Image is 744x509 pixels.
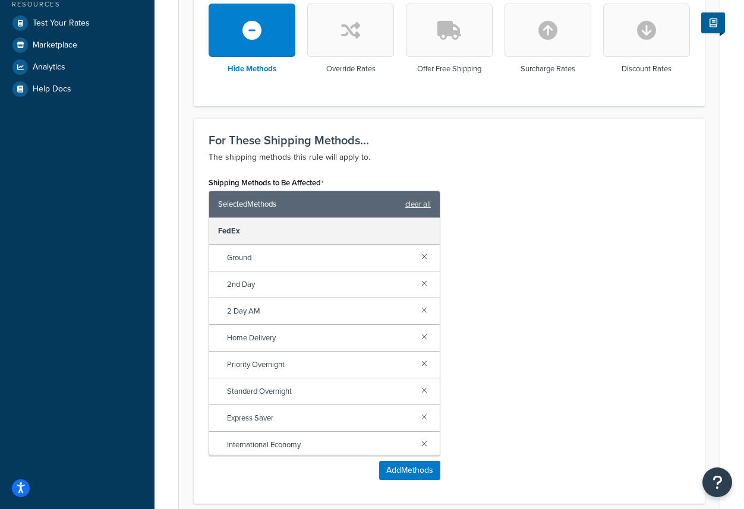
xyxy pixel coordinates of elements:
span: Priority Overnight [227,356,412,373]
span: 2 Day AM [227,303,412,320]
button: Open Resource Center [702,467,732,497]
button: AddMethods [379,461,440,480]
a: clear all [405,196,431,213]
span: Standard Overnight [227,383,412,400]
h3: Override Rates [326,65,376,73]
div: FedEx [209,218,440,245]
p: The shipping methods this rule will apply to. [209,150,690,165]
h3: Discount Rates [622,65,672,73]
span: Selected Methods [218,196,399,213]
label: Shipping Methods to Be Affected [209,178,324,188]
span: Home Delivery [227,330,412,346]
span: Express Saver [227,410,412,426]
h3: Hide Methods [228,65,276,73]
span: Test Your Rates [33,18,90,29]
span: Help Docs [33,84,71,94]
span: Analytics [33,62,65,72]
a: Analytics [9,56,146,78]
span: 2nd Day [227,276,412,293]
h3: Offer Free Shipping [417,65,481,73]
button: Show Help Docs [701,12,725,33]
a: Help Docs [9,78,146,100]
a: Test Your Rates [9,12,146,34]
a: Marketplace [9,34,146,56]
span: Ground [227,249,412,266]
span: Marketplace [33,40,77,50]
span: International Economy [227,437,412,453]
h3: For These Shipping Methods... [209,134,690,147]
h3: Surcharge Rates [521,65,575,73]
